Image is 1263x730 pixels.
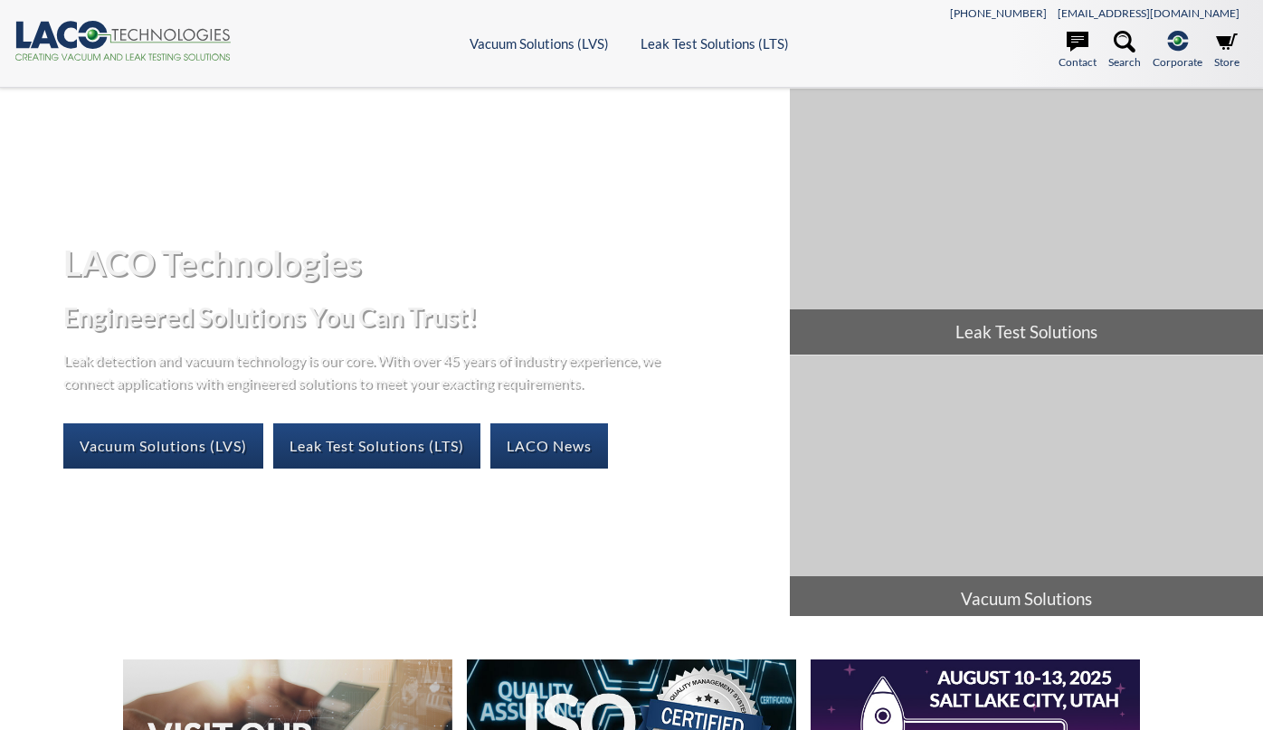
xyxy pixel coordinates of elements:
[1058,6,1239,20] a: [EMAIL_ADDRESS][DOMAIN_NAME]
[490,423,608,469] a: LACO News
[950,6,1047,20] a: [PHONE_NUMBER]
[1108,31,1141,71] a: Search
[470,35,609,52] a: Vacuum Solutions (LVS)
[1214,31,1239,71] a: Store
[63,241,775,285] h1: LACO Technologies
[641,35,789,52] a: Leak Test Solutions (LTS)
[63,423,263,469] a: Vacuum Solutions (LVS)
[63,300,775,334] h2: Engineered Solutions You Can Trust!
[273,423,480,469] a: Leak Test Solutions (LTS)
[1059,31,1097,71] a: Contact
[63,348,669,394] p: Leak detection and vacuum technology is our core. With over 45 years of industry experience, we c...
[1153,53,1202,71] span: Corporate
